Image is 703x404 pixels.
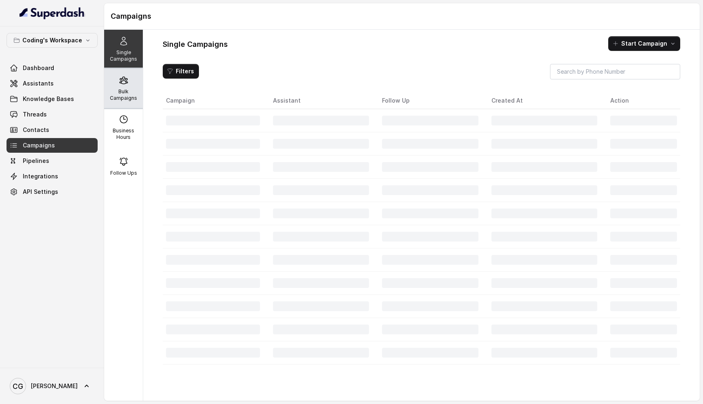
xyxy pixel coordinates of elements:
[163,64,199,79] button: Filters
[110,170,137,176] p: Follow Ups
[7,154,98,168] a: Pipelines
[7,375,98,397] a: [PERSON_NAME]
[376,92,485,109] th: Follow Up
[13,382,23,391] text: CG
[23,157,49,165] span: Pipelines
[7,61,98,75] a: Dashboard
[485,92,604,109] th: Created At
[111,10,693,23] h1: Campaigns
[107,49,140,62] p: Single Campaigns
[23,110,47,119] span: Threads
[163,38,228,51] h1: Single Campaigns
[7,76,98,91] a: Assistants
[550,64,680,79] input: Search by Phone Number
[23,172,58,180] span: Integrations
[266,92,376,109] th: Assistant
[107,127,140,141] p: Business Hours
[604,92,680,109] th: Action
[31,382,78,390] span: [PERSON_NAME]
[23,141,55,149] span: Campaigns
[23,79,54,88] span: Assistants
[23,95,74,103] span: Knowledge Bases
[7,92,98,106] a: Knowledge Bases
[7,123,98,137] a: Contacts
[23,64,54,72] span: Dashboard
[608,36,680,51] button: Start Campaign
[7,33,98,48] button: Coding's Workspace
[20,7,85,20] img: light.svg
[7,138,98,153] a: Campaigns
[163,92,266,109] th: Campaign
[107,88,140,101] p: Bulk Campaigns
[23,126,49,134] span: Contacts
[22,35,82,45] p: Coding's Workspace
[23,188,58,196] span: API Settings
[7,107,98,122] a: Threads
[7,184,98,199] a: API Settings
[7,169,98,184] a: Integrations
